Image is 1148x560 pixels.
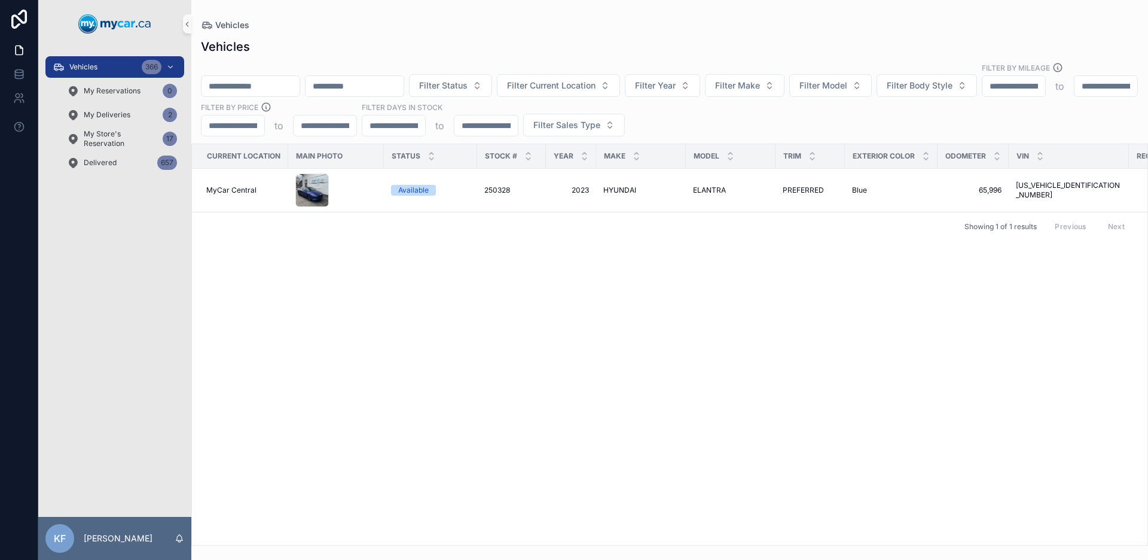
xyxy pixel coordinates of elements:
button: Select Button [523,114,625,136]
div: 2 [163,108,177,122]
a: HYUNDAI [603,185,679,195]
div: Available [398,185,429,196]
span: Vehicles [69,62,97,72]
p: [PERSON_NAME] [84,532,152,544]
div: 0 [163,84,177,98]
a: [US_VEHICLE_IDENTIFICATION_NUMBER] [1016,181,1122,200]
p: to [1055,79,1064,93]
span: Year [554,151,573,161]
span: Current Location [207,151,280,161]
a: My Store's Reservation17 [60,128,184,150]
label: Filter Days In Stock [362,102,442,112]
span: PREFERRED [783,185,824,195]
span: Odometer [945,151,986,161]
a: Vehicles366 [45,56,184,78]
span: ELANTRA [693,185,726,195]
button: Select Button [705,74,784,97]
button: Select Button [877,74,977,97]
p: to [435,118,444,133]
div: 366 [142,60,161,74]
a: 65,996 [945,185,1002,195]
span: Make [604,151,625,161]
h1: Vehicles [201,38,250,55]
a: PREFERRED [783,185,838,195]
span: Exterior Color [853,151,915,161]
span: VIN [1016,151,1029,161]
span: Showing 1 of 1 results [964,222,1037,232]
button: Select Button [409,74,492,97]
button: Select Button [789,74,872,97]
div: 657 [157,156,177,170]
span: Filter Status [419,80,468,92]
a: Blue [852,185,930,195]
a: My Reservations0 [60,80,184,102]
span: Filter Current Location [507,80,596,92]
span: MyCar Central [206,185,257,195]
span: Filter Model [799,80,847,92]
span: Blue [852,185,867,195]
button: Select Button [625,74,700,97]
p: to [274,118,283,133]
div: scrollable content [38,48,191,189]
a: Available [391,185,470,196]
a: Vehicles [201,19,249,31]
span: My Reservations [84,86,141,96]
span: Filter Sales Type [533,119,600,131]
span: Vehicles [215,19,249,31]
span: Trim [783,151,801,161]
a: ELANTRA [693,185,768,195]
a: 250328 [484,185,539,195]
a: MyCar Central [206,185,281,195]
span: KF [54,531,66,546]
span: Stock # [485,151,517,161]
label: Filter By Mileage [982,62,1050,73]
span: Filter Make [715,80,760,92]
span: Main Photo [296,151,343,161]
span: 250328 [484,185,510,195]
a: My Deliveries2 [60,104,184,126]
a: 2023 [553,185,589,195]
span: Model [694,151,719,161]
span: Filter Year [635,80,676,92]
span: Filter Body Style [887,80,952,92]
a: Delivered657 [60,152,184,174]
span: My Store's Reservation [84,129,158,148]
button: Select Button [497,74,620,97]
span: Status [392,151,420,161]
span: Delivered [84,158,117,168]
span: HYUNDAI [603,185,636,195]
label: FILTER BY PRICE [201,102,258,112]
img: App logo [78,14,151,34]
span: My Deliveries [84,110,130,120]
div: 17 [163,132,177,146]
